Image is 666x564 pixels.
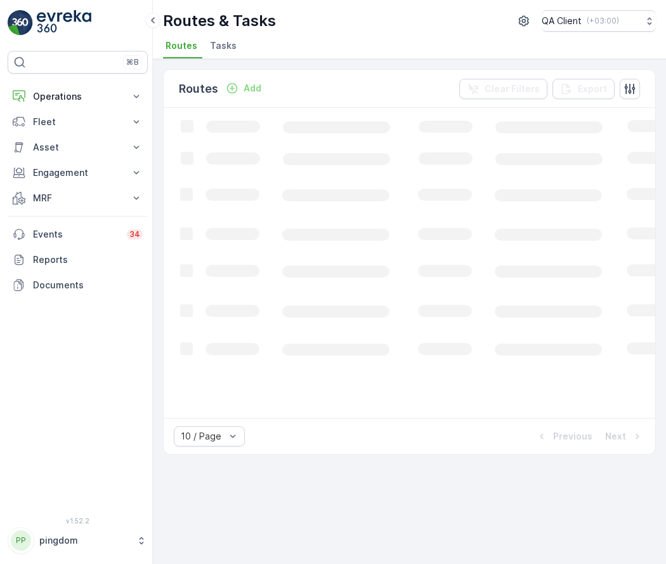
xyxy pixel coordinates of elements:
p: Next [605,430,626,443]
span: v 1.52.2 [8,517,148,525]
button: Clear Filters [459,79,547,99]
p: pingdom [39,534,130,547]
button: Add [221,81,266,96]
p: Routes & Tasks [163,11,276,31]
img: logo [8,10,33,36]
button: Export [552,79,615,99]
span: Tasks [210,39,237,52]
p: Reports [33,253,143,266]
p: Asset [33,141,122,154]
button: Asset [8,135,148,160]
p: QA Client [542,15,582,27]
a: Documents [8,272,148,298]
span: Routes [166,39,197,52]
p: Documents [33,279,143,292]
button: Engagement [8,160,148,185]
button: MRF [8,185,148,211]
button: Previous [534,429,594,444]
p: Events [33,228,119,241]
p: Export [578,83,607,95]
p: Operations [33,90,122,103]
button: PPpingdom [8,527,148,554]
p: Clear Filters [485,83,540,95]
a: Events34 [8,222,148,247]
p: Fleet [33,116,122,128]
p: Engagement [33,166,122,179]
p: 34 [129,229,140,239]
p: ( +03:00 ) [587,16,619,26]
p: ⌘B [126,57,139,67]
button: QA Client(+03:00) [542,10,656,32]
a: Reports [8,247,148,272]
div: PP [11,530,31,551]
p: MRF [33,192,122,205]
p: Previous [553,430,592,443]
button: Operations [8,84,148,109]
button: Fleet [8,109,148,135]
p: Add [244,82,261,95]
p: Routes [179,80,218,98]
button: Next [604,429,645,444]
img: logo_light-DOdMpM7g.png [37,10,91,36]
